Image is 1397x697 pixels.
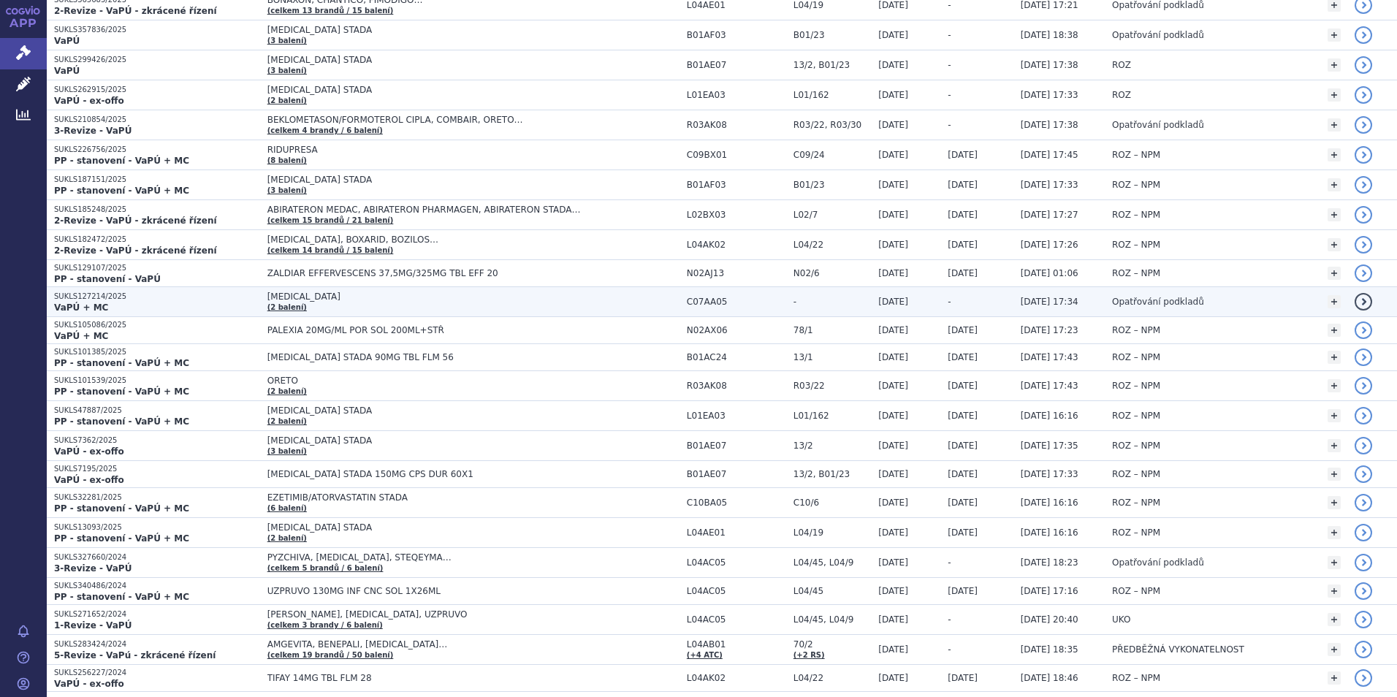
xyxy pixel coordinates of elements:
span: N02AX06 [687,325,786,335]
span: [DATE] [878,240,908,250]
strong: VaPÚ + MC [54,302,108,313]
strong: VaPÚ - ex-offo [54,446,124,457]
span: ROZ – NPM [1112,527,1160,538]
span: [DATE] [878,557,908,568]
span: L04/22 [793,673,871,683]
span: RIDUPRESA [267,145,633,155]
span: ROZ – NPM [1112,268,1160,278]
p: SUKLS256227/2024 [54,668,260,678]
span: [DATE] 01:06 [1021,268,1078,278]
span: - [948,614,951,625]
span: PALEXIA 20MG/ML POR SOL 200ML+STŘ [267,325,633,335]
span: C10BA05 [687,498,786,508]
span: [DATE] [948,673,978,683]
strong: PP - stanovení - VaPÚ + MC [54,592,189,602]
strong: 1-Revize - VaPÚ [54,620,132,631]
p: SUKLS357836/2025 [54,25,260,35]
strong: VaPÚ [54,36,80,46]
span: [DATE] 17:38 [1021,60,1078,70]
a: detail [1355,524,1372,541]
span: [DATE] [878,527,908,538]
span: L04/45 [793,586,871,596]
span: [DATE] [878,644,908,655]
span: [DATE] [948,498,978,508]
p: SUKLS101385/2025 [54,347,260,357]
span: [DATE] [948,441,978,451]
a: (2 balení) [267,303,307,311]
span: N02AJ13 [687,268,786,278]
span: R03AK08 [687,120,786,130]
span: [DATE] [878,352,908,362]
span: L01EA03 [687,90,786,100]
span: L02/7 [793,210,871,220]
span: [DATE] [878,498,908,508]
a: detail [1355,86,1372,104]
strong: VaPÚ + MC [54,331,108,341]
span: B01AE07 [687,60,786,70]
a: detail [1355,611,1372,628]
a: detail [1355,669,1372,687]
span: ROZ – NPM [1112,325,1160,335]
a: + [1328,28,1341,42]
a: detail [1355,554,1372,571]
span: [MEDICAL_DATA] STADA [267,522,633,533]
a: + [1328,118,1341,132]
span: R03/22, R03/30 [793,120,871,130]
span: ZALDIAR EFFERVESCENS 37,5MG/325MG TBL EFF 20 [267,268,633,278]
strong: PP - stanovení - VaPÚ + MC [54,416,189,427]
span: L01/162 [793,90,871,100]
p: SUKLS47887/2025 [54,405,260,416]
span: [MEDICAL_DATA] STADA [267,405,633,416]
a: + [1328,88,1341,102]
span: ROZ [1112,90,1131,100]
a: (celkem 19 brandů / 50 balení) [267,651,394,659]
p: SUKLS262915/2025 [54,85,260,95]
a: + [1328,526,1341,539]
span: ROZ – NPM [1112,180,1160,190]
a: (celkem 5 brandů / 6 balení) [267,564,384,572]
span: [DATE] [948,180,978,190]
span: PYZCHIVA, [MEDICAL_DATA], STEQEYMA… [267,552,633,563]
span: - [948,644,951,655]
span: [DATE] 18:38 [1021,30,1078,40]
span: ABIRATERON MEDAC, ABIRATERON PHARMAGEN, ABIRATERON STADA… [267,205,633,215]
a: + [1328,379,1341,392]
span: [DATE] [948,381,978,391]
a: + [1328,178,1341,191]
span: R03/22 [793,381,871,391]
span: ROZ – NPM [1112,352,1160,362]
strong: PP - stanovení - VaPÚ + MC [54,186,189,196]
span: C10/6 [793,498,871,508]
span: AMGEVITA, BENEPALI, [MEDICAL_DATA]… [267,639,633,650]
a: + [1328,409,1341,422]
span: [DATE] 18:35 [1021,644,1078,655]
span: [PERSON_NAME], [MEDICAL_DATA], UZPRUVO [267,609,633,620]
span: [DATE] [878,120,908,130]
strong: VaPÚ - ex-offo [54,679,124,689]
a: detail [1355,26,1372,44]
span: UZPRUVO 130MG INF CNC SOL 1X26ML [267,586,633,596]
a: (2 balení) [267,387,307,395]
a: + [1328,584,1341,598]
a: + [1328,295,1341,308]
span: [MEDICAL_DATA] STADA [267,55,633,65]
strong: 2-Revize - VaPÚ - zkrácené řízení [54,216,217,226]
span: ROZ – NPM [1112,210,1160,220]
a: detail [1355,407,1372,424]
span: ROZ – NPM [1112,673,1160,683]
span: N02/6 [793,268,871,278]
a: + [1328,58,1341,72]
a: + [1328,556,1341,569]
span: [DATE] 17:16 [1021,586,1078,596]
span: ROZ – NPM [1112,150,1160,160]
a: (celkem 4 brandy / 6 balení) [267,126,383,134]
span: R03AK08 [687,381,786,391]
span: - [793,297,871,307]
strong: 2-Revize - VaPÚ - zkrácené řízení [54,6,217,16]
a: (+4 ATC) [687,651,723,659]
span: PŘEDBĚŽNÁ VYKONATELNOST [1112,644,1244,655]
a: (celkem 15 brandů / 21 balení) [267,216,394,224]
span: - [948,557,951,568]
p: SUKLS299426/2025 [54,55,260,65]
span: [DATE] [948,240,978,250]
